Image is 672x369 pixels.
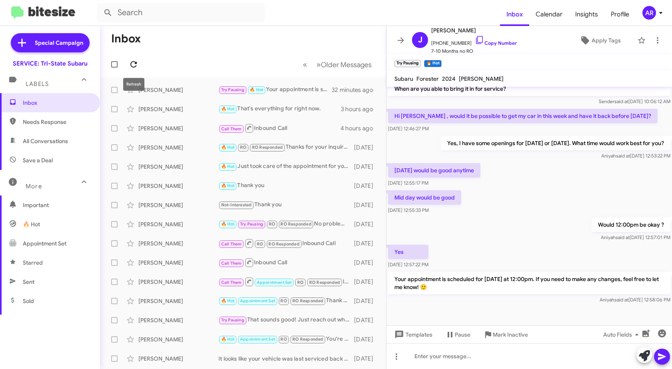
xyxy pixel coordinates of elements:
div: [PERSON_NAME] [138,144,218,152]
span: RO Responded [252,145,283,150]
div: SERVICE: Tri-State Subaru [13,60,88,68]
div: 3 hours ago [341,105,380,113]
a: Special Campaign [11,33,90,52]
div: [PERSON_NAME] [138,278,218,286]
small: Try Pausing [394,60,421,67]
span: 🔥 Hot [23,220,40,228]
div: [PERSON_NAME] [138,182,218,190]
span: said at [616,234,630,240]
span: Call Them [221,241,242,247]
p: Yes [388,245,428,259]
span: Inbox [23,99,91,107]
div: [DATE] [353,220,380,228]
span: said at [616,153,630,159]
div: That sounds good! Just reach out when you're ready, and I'll help you schedule the appointment. T... [218,315,353,325]
span: 🔥 Hot [221,145,235,150]
span: Important [23,201,91,209]
span: Try Pausing [221,87,244,92]
div: You're welcome! If you have any other questions or need further assistance, feel free to ask. 🙂 [218,335,353,344]
div: [PERSON_NAME] [138,86,218,94]
button: Pause [439,327,477,342]
span: 2024 [442,75,456,82]
span: Calendar [529,3,569,26]
div: [PERSON_NAME] [138,163,218,171]
span: Special Campaign [35,39,83,47]
div: [DATE] [353,163,380,171]
span: Subaru [394,75,413,82]
div: [DATE] [353,201,380,209]
div: [DATE] [353,355,380,363]
span: Try Pausing [221,317,244,323]
span: Appointment Set [240,337,275,342]
span: Templates [393,327,432,342]
span: RO [257,241,263,247]
span: All Conversations [23,137,68,145]
p: [DATE] would be good anytime [388,163,480,178]
div: Inbound Call [218,123,340,133]
span: [PHONE_NUMBER] [431,35,517,47]
div: Thank you Consider my request for exclusive deal that was posted [218,296,353,305]
span: RO Responded [268,241,299,247]
span: Auto Fields [603,327,642,342]
span: 🔥 Hot [221,221,235,227]
div: [PERSON_NAME] [138,316,218,324]
span: [DATE] 12:46:27 PM [388,126,429,132]
div: [DATE] [353,259,380,267]
span: Aniyah [DATE] 12:53:22 PM [601,153,670,159]
div: Refresh [123,78,144,91]
p: Yes, I have some openings for [DATE] or [DATE]. What time would work best for you? [441,136,670,150]
span: 🔥 Hot [221,106,235,112]
span: RO Responded [292,298,323,303]
span: Call Them [221,126,242,132]
div: [DATE] [353,297,380,305]
span: J [418,34,422,46]
div: [PERSON_NAME] [138,220,218,228]
span: Needs Response [23,118,91,126]
span: [PERSON_NAME] [459,75,504,82]
button: Auto Fields [597,327,648,342]
span: RO [240,145,246,150]
span: Inbox [500,3,529,26]
span: Call Them [221,261,242,266]
div: Thanks for your inquiry and have a great weekend. [PERSON_NAME] [218,143,353,152]
div: AR [642,6,656,20]
button: Templates [386,327,439,342]
button: Previous [298,56,312,73]
span: RO [297,280,304,285]
div: 32 minutes ago [332,86,380,94]
span: 🔥 Hot [221,298,235,303]
span: 7-10 Months no RO [431,47,517,55]
span: Older Messages [321,60,372,69]
span: 🔥 Hot [250,87,263,92]
p: Mid day would be good [388,190,461,205]
div: [PERSON_NAME] [138,239,218,247]
span: RO Responded [280,221,311,227]
span: RO [280,337,287,342]
div: Inbound Call [218,257,353,267]
div: [DATE] [353,144,380,152]
span: 🔥 Hot [221,337,235,342]
span: Sender [DATE] 10:06:12 AM [599,98,670,104]
span: [DATE] 12:57:22 PM [388,261,428,267]
span: [DATE] 12:55:17 PM [388,180,428,186]
div: Thank you [218,181,353,190]
div: [DATE] [353,278,380,286]
a: Profile [604,3,636,26]
div: [DATE] [353,316,380,324]
button: AR [636,6,663,20]
span: Pause [455,327,470,342]
div: No problem. See you [DATE]. [218,219,353,229]
button: Next [312,56,376,73]
div: [PERSON_NAME] [138,297,218,305]
span: said at [614,297,628,303]
span: [PERSON_NAME] [431,26,517,35]
span: Apply Tags [592,33,621,48]
span: Mark Inactive [493,327,528,342]
div: [PERSON_NAME] [138,105,218,113]
div: [DATE] [353,239,380,247]
div: Inbound Call [218,277,353,287]
span: Appointment Set [257,280,292,285]
input: Search [97,3,265,22]
button: Mark Inactive [477,327,534,342]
